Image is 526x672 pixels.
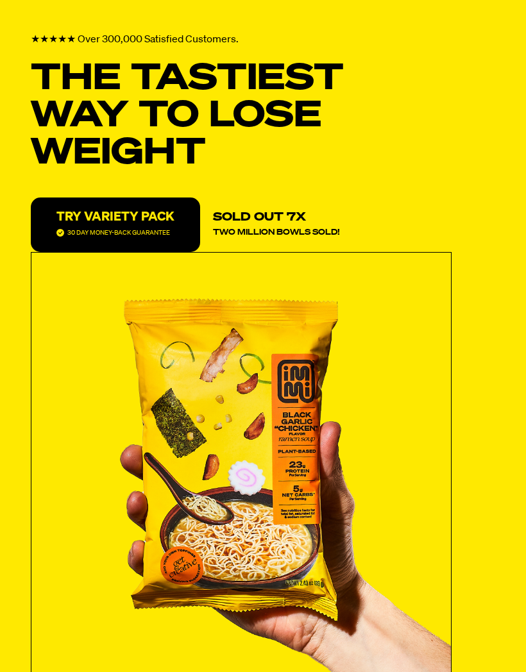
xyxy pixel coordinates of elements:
[31,32,239,47] p: ★★★★★ Over 300,000 Satisfied Customers.
[67,226,170,239] p: 30 DAY MONEY-BACK GUARANTEE
[31,197,200,252] button: TRY VARIETY PACK30 DAY MONEY-BACK GUARANTEE
[213,210,306,225] p: SOLD OUT 7X
[31,60,450,172] h1: THE TASTIEST WAY TO LOSE WEIGHT
[213,225,340,240] p: TWO MILLION BOWLS SOLD!
[56,210,174,223] p: TRY VARIETY PACK
[31,253,451,672] img: Hand holding a vibrant yellow packet of plant-based black garlic ramen noodles.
